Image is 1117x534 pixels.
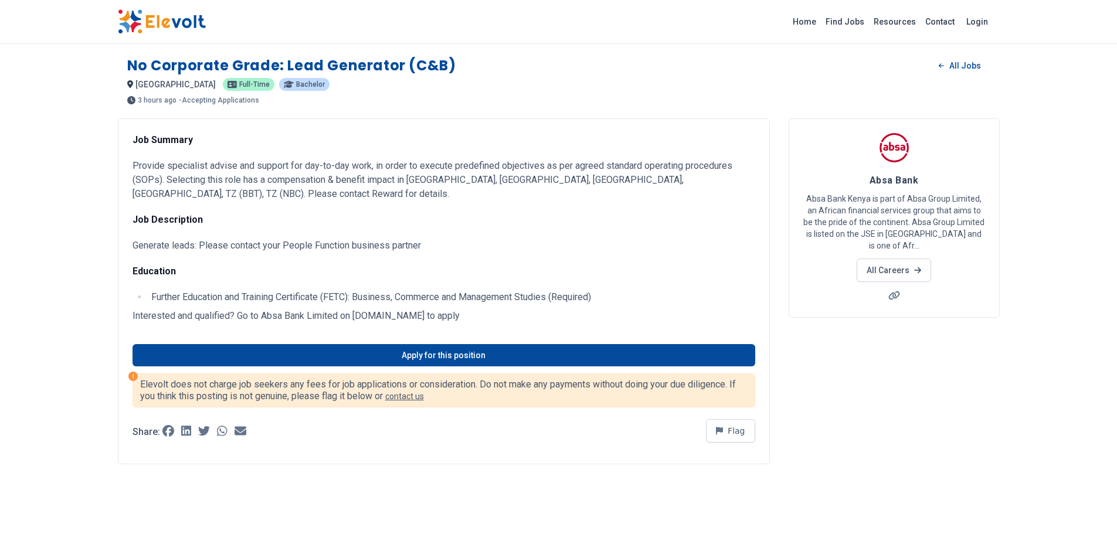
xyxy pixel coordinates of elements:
span: Bachelor [296,81,325,88]
a: Find Jobs [821,12,869,31]
p: Absa Bank Kenya is part of Absa Group Limited, an African financial services group that aims to b... [803,193,985,251]
span: Full-time [239,81,270,88]
a: All Careers [857,259,931,282]
img: Elevolt [118,9,206,34]
p: - Accepting Applications [179,97,259,104]
a: Resources [869,12,921,31]
h1: No Corporate Grade: Lead Generator (C&B) [127,56,456,75]
span: 3 hours ago [138,97,176,104]
iframe: Advertisement [789,332,1000,496]
p: Elevolt does not charge job seekers any fees for job applications or consideration. Do not make a... [140,379,748,402]
a: Contact [921,12,959,31]
p: Provide specialist advise and support for day-to-day work, in order to execute predefined objecti... [133,159,755,201]
a: Apply for this position [133,344,755,366]
a: contact us [385,392,424,401]
p: Generate leads: Please contact your People Function business partner [133,239,755,253]
a: Login [959,10,995,33]
li: Further Education and Training Certificate (FETC): Business, Commerce and Management Studies (Req... [148,290,755,304]
p: Interested and qualified? Go to Absa Bank Limited on [DOMAIN_NAME] to apply [133,309,755,323]
strong: Education [133,266,176,277]
strong: Job Summary [133,134,193,145]
span: Absa Bank [870,175,918,186]
a: All Jobs [929,57,990,74]
p: Share: [133,427,160,437]
button: Flag [706,419,755,443]
strong: Job Description [133,214,203,225]
img: Absa Bank [880,133,909,162]
a: Home [788,12,821,31]
span: [GEOGRAPHIC_DATA] [135,80,216,89]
